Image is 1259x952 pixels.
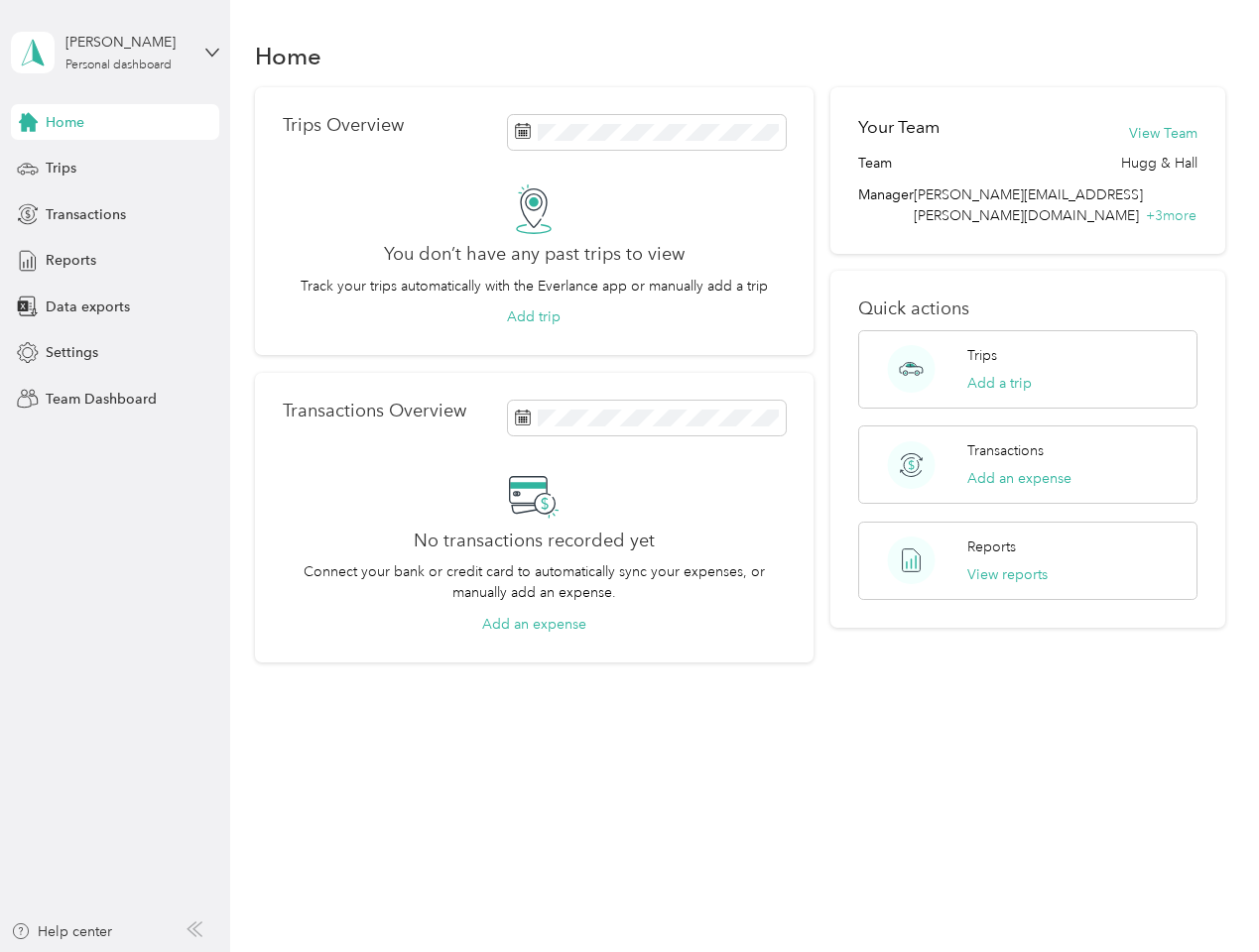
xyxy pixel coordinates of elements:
button: View reports [967,564,1048,585]
h2: No transactions recorded yet [414,531,655,551]
p: Trips [967,345,997,366]
span: Reports [46,250,96,271]
button: Add a trip [967,373,1032,394]
span: Hugg & Hall [1121,153,1197,174]
button: Add trip [507,306,561,327]
div: Personal dashboard [65,59,172,71]
span: Team Dashboard [46,389,157,410]
h2: You don’t have any past trips to view [384,244,685,265]
p: Track your trips automatically with the Everlance app or manually add a trip [301,276,768,297]
span: Data exports [46,297,130,317]
span: Manager [858,184,914,226]
div: [PERSON_NAME] [65,32,189,53]
button: Add an expense [967,468,1071,489]
p: Reports [967,536,1016,557]
button: Add an expense [482,614,586,635]
p: Transactions Overview [283,401,466,421]
p: Connect your bank or credit card to automatically sync your expenses, or manually add an expense. [283,561,786,603]
span: Settings [46,342,98,363]
button: View Team [1129,123,1197,144]
h2: Your Team [858,115,940,140]
span: [PERSON_NAME][EMAIL_ADDRESS][PERSON_NAME][DOMAIN_NAME] [914,186,1143,224]
span: Team [858,153,892,174]
span: + 3 more [1146,207,1196,224]
span: Transactions [46,204,126,225]
h1: Home [255,46,321,66]
p: Transactions [967,440,1044,461]
p: Trips Overview [283,115,404,136]
p: Quick actions [858,298,1196,319]
span: Home [46,112,84,133]
button: Help center [11,921,112,942]
span: Trips [46,158,76,178]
